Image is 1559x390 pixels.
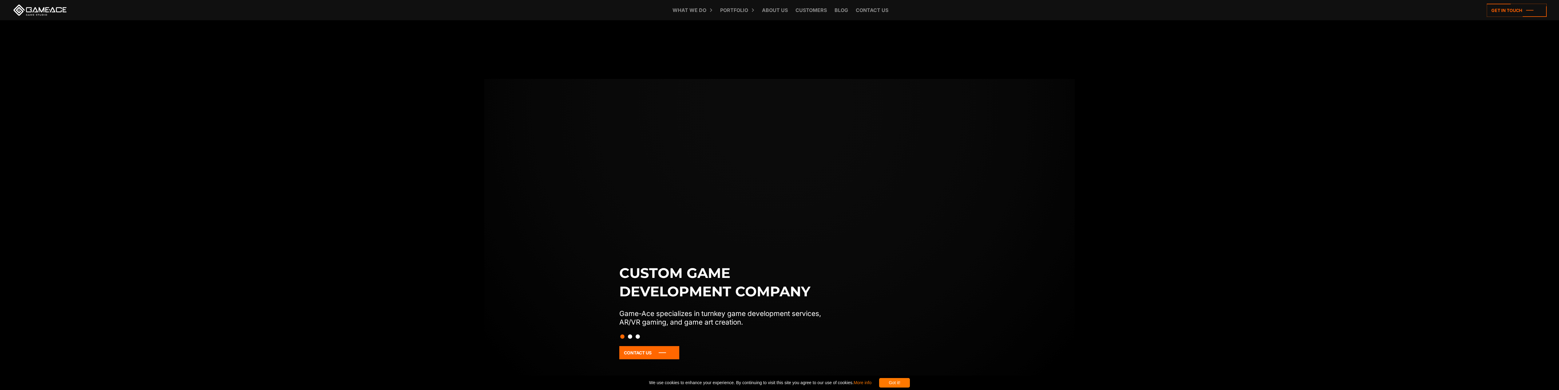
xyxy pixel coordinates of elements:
[854,380,871,385] a: More info
[628,331,632,342] button: Slide 2
[620,331,625,342] button: Slide 1
[636,331,640,342] button: Slide 3
[1487,4,1547,17] a: Get in touch
[619,346,679,359] a: Contact Us
[619,264,834,301] h1: Custom game development company
[619,309,834,326] p: Game-Ace specializes in turnkey game development services, AR/VR gaming, and game art creation.
[649,378,871,388] span: We use cookies to enhance your experience. By continuing to visit this site you agree to our use ...
[879,378,910,388] div: Got it!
